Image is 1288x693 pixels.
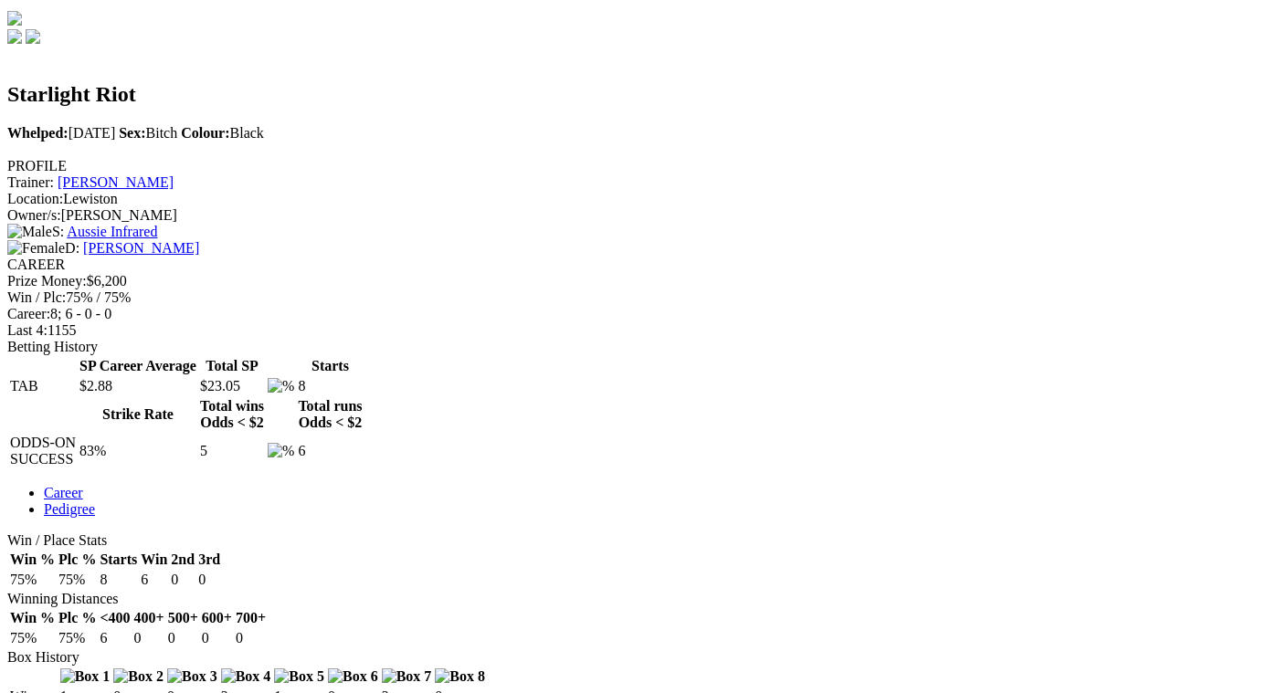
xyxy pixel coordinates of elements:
td: 0 [170,571,195,589]
div: $6,200 [7,273,1281,289]
span: Last 4: [7,322,48,338]
div: Betting History [7,339,1281,355]
div: 8; 6 - 0 - 0 [7,306,1281,322]
td: TAB [9,377,77,395]
td: 0 [167,629,199,647]
span: Trainer: [7,174,54,190]
img: logo-grsa-white.png [7,11,22,26]
td: 6 [99,629,131,647]
img: Male [7,224,52,240]
th: Total wins Odds < $2 [199,397,265,432]
th: 3rd [197,551,221,569]
img: Female [7,240,65,257]
span: Win / Plc: [7,289,66,305]
span: S: [7,224,64,239]
td: 0 [197,571,221,589]
td: 6 [140,571,168,589]
th: SP Career Average [79,357,197,375]
td: 8 [297,377,363,395]
td: 6 [297,434,363,468]
div: 1155 [7,322,1281,339]
div: Box History [7,649,1281,666]
td: $23.05 [199,377,265,395]
td: 5 [199,434,265,468]
h2: Starlight Riot [7,82,1281,107]
th: Win [140,551,168,569]
span: Bitch [119,125,177,141]
a: [PERSON_NAME] [58,174,174,190]
th: Plc % [58,609,97,627]
div: Win / Place Stats [7,532,1281,549]
th: Total SP [199,357,265,375]
img: Box 6 [328,668,378,685]
img: % [268,443,294,459]
span: [DATE] [7,125,115,141]
td: 0 [235,629,267,647]
img: Box 2 [113,668,164,685]
th: Plc % [58,551,97,569]
td: 75% [9,571,56,589]
th: 400+ [133,609,165,627]
div: [PERSON_NAME] [7,207,1281,224]
td: ODDS-ON SUCCESS [9,434,77,468]
th: Total runs Odds < $2 [297,397,363,432]
th: 700+ [235,609,267,627]
span: Prize Money: [7,273,87,289]
span: D: [7,240,79,256]
b: Colour: [181,125,229,141]
th: Strike Rate [79,397,197,432]
td: 8 [99,571,138,589]
img: Box 3 [167,668,217,685]
th: <400 [99,609,131,627]
div: Winning Distances [7,591,1281,607]
td: 0 [201,629,233,647]
th: 500+ [167,609,199,627]
span: Owner/s: [7,207,61,223]
td: $2.88 [79,377,197,395]
div: 75% / 75% [7,289,1281,306]
td: 83% [79,434,197,468]
a: Aussie Infrared [67,224,157,239]
img: Box 1 [60,668,111,685]
span: Location: [7,191,63,206]
td: 75% [58,629,97,647]
b: Whelped: [7,125,69,141]
a: Career [44,485,83,500]
img: twitter.svg [26,29,40,44]
img: % [268,378,294,394]
th: 600+ [201,609,233,627]
td: 75% [58,571,97,589]
img: Box 7 [382,668,432,685]
img: facebook.svg [7,29,22,44]
img: Box 5 [274,668,324,685]
b: Sex: [119,125,145,141]
th: Starts [297,357,363,375]
span: Black [181,125,264,141]
div: Lewiston [7,191,1281,207]
th: Starts [99,551,138,569]
img: Box 4 [221,668,271,685]
div: CAREER [7,257,1281,273]
th: Win % [9,551,56,569]
td: 0 [133,629,165,647]
img: Box 8 [435,668,485,685]
div: PROFILE [7,158,1281,174]
th: 2nd [170,551,195,569]
td: 75% [9,629,56,647]
th: Win % [9,609,56,627]
a: [PERSON_NAME] [83,240,199,256]
span: Career: [7,306,50,321]
a: Pedigree [44,501,95,517]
